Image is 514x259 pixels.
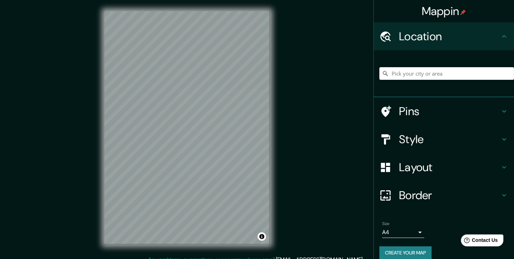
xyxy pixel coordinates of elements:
[374,125,514,153] div: Style
[379,67,514,80] input: Pick your city or area
[382,227,424,238] div: A4
[382,221,390,227] label: Size
[374,181,514,209] div: Border
[422,4,466,18] h4: Mappin
[104,11,270,244] canvas: Map
[399,132,500,146] h4: Style
[374,97,514,125] div: Pins
[399,160,500,174] h4: Layout
[258,232,266,241] button: Toggle attribution
[460,9,466,15] img: pin-icon.png
[399,188,500,202] h4: Border
[452,232,506,251] iframe: Help widget launcher
[399,104,500,118] h4: Pins
[374,153,514,181] div: Layout
[399,29,500,43] h4: Location
[374,22,514,50] div: Location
